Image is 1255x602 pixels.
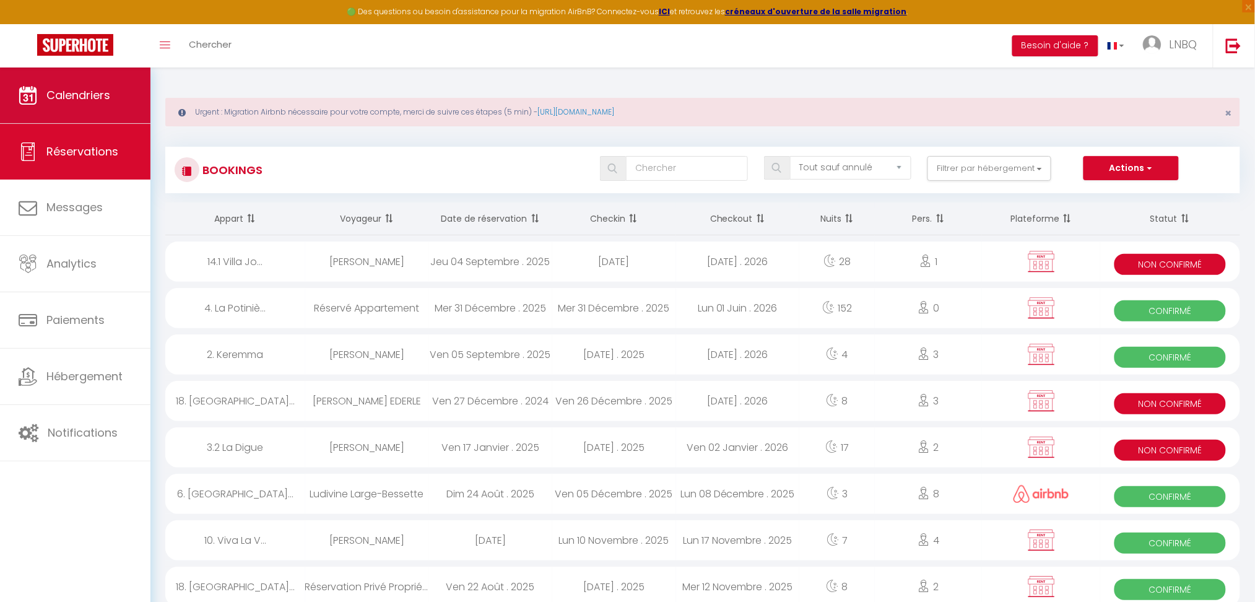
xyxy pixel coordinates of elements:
span: Chercher [189,38,232,51]
th: Sort by checkout [676,203,800,235]
th: Sort by channel [982,203,1100,235]
button: Actions [1083,156,1179,181]
span: Hébergement [46,369,123,384]
button: Close [1225,108,1232,119]
span: Notifications [48,425,118,440]
button: Filtrer par hébergement [927,156,1051,181]
span: Paiements [46,312,105,328]
input: Chercher [626,156,747,181]
span: LNBQ [1170,37,1197,52]
a: [URL][DOMAIN_NAME] [537,107,614,117]
th: Sort by rentals [165,203,305,235]
img: logout [1226,38,1241,53]
span: Calendriers [46,87,110,103]
h3: Bookings [199,156,263,184]
span: Messages [46,199,103,215]
th: Sort by people [875,203,983,235]
button: Besoin d'aide ? [1012,35,1098,56]
th: Sort by checkin [552,203,676,235]
th: Sort by guest [305,203,429,235]
img: Super Booking [37,34,113,56]
th: Sort by status [1100,203,1240,235]
img: ... [1143,35,1162,54]
a: Chercher [180,24,241,68]
span: Réservations [46,144,118,159]
span: Analytics [46,256,97,271]
th: Sort by nights [799,203,875,235]
a: créneaux d'ouverture de la salle migration [725,6,907,17]
button: Ouvrir le widget de chat LiveChat [10,5,47,42]
span: × [1225,105,1232,121]
th: Sort by booking date [428,203,552,235]
a: ICI [659,6,670,17]
div: Urgent : Migration Airbnb nécessaire pour votre compte, merci de suivre ces étapes (5 min) - [165,98,1240,126]
a: ... LNBQ [1134,24,1213,68]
